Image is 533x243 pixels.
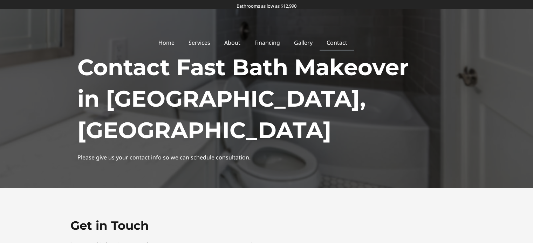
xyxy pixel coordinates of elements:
h1: Contact Fast Bath Makeover in [GEOGRAPHIC_DATA], [GEOGRAPHIC_DATA] [77,52,456,146]
a: Contact [320,35,354,51]
h2: Get in Touch [70,218,263,233]
a: About [217,35,247,51]
a: Home [151,35,182,51]
a: Financing [247,35,287,51]
p: Please give us your contact info so we can schedule consultation. [77,153,456,162]
a: Gallery [287,35,320,51]
a: Services [182,35,217,51]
